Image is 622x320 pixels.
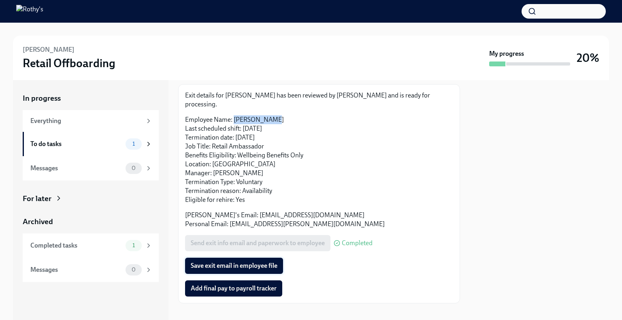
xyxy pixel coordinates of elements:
a: Messages0 [23,258,159,282]
span: Save exit email in employee file [191,262,277,270]
p: Exit details for [PERSON_NAME] has been reviewed by [PERSON_NAME] and is ready for processing. [185,91,453,109]
a: Messages0 [23,156,159,180]
a: For later [23,193,159,204]
span: 1 [128,141,140,147]
a: Archived [23,216,159,227]
button: Add final pay to payroll tracker [185,280,282,297]
p: [PERSON_NAME]'s Email: [EMAIL_ADDRESS][DOMAIN_NAME] Personal Email: [EMAIL_ADDRESS][PERSON_NAME][... [185,211,453,229]
a: Completed tasks1 [23,233,159,258]
div: Everything [30,117,142,125]
a: Everything [23,110,159,132]
span: 1 [128,242,140,248]
span: Completed [342,240,373,246]
h3: 20% [577,51,599,65]
button: Save exit email in employee file [185,258,283,274]
div: Messages [30,164,122,173]
a: To do tasks1 [23,132,159,156]
span: Add final pay to payroll tracker [191,284,277,292]
a: In progress [23,93,159,104]
p: Employee Name: [PERSON_NAME] Last scheduled shift: [DATE] Termination date: [DATE] Job Title: Ret... [185,115,453,204]
div: To do tasks [30,140,122,148]
div: For later [23,193,51,204]
h3: Retail Offboarding [23,56,115,70]
img: Rothy's [16,5,43,18]
div: Completed tasks [30,241,122,250]
strong: My progress [489,49,524,58]
h6: [PERSON_NAME] [23,45,75,54]
span: 0 [127,267,141,273]
span: 0 [127,165,141,171]
div: Messages [30,265,122,274]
